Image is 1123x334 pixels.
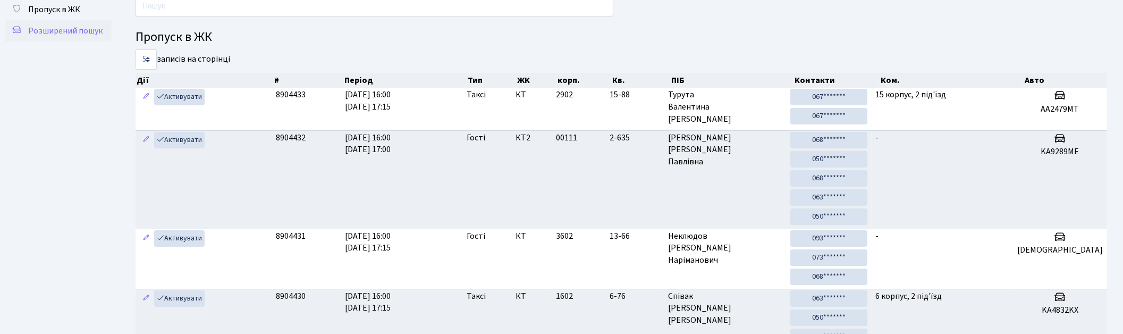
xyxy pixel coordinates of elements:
[154,230,205,247] a: Активувати
[556,230,573,242] span: 3602
[467,290,486,303] span: Таксі
[273,73,343,88] th: #
[276,230,306,242] span: 8904431
[794,73,880,88] th: Контакти
[467,89,486,101] span: Таксі
[1024,73,1108,88] th: Авто
[557,73,611,88] th: корп.
[668,89,782,126] span: Турута Валентина [PERSON_NAME]
[345,230,391,254] span: [DATE] 16:00 [DATE] 17:15
[5,20,112,41] a: Розширений пошук
[136,49,157,70] select: записів на сторінці
[668,230,782,267] span: Неклюдов [PERSON_NAME] Наріманович
[876,132,879,144] span: -
[880,73,1023,88] th: Ком.
[28,25,103,37] span: Розширений пошук
[28,4,80,15] span: Пропуск в ЖК
[1017,147,1103,157] h5: KA9289ME
[1017,245,1103,255] h5: [DEMOGRAPHIC_DATA]
[668,290,782,327] span: Співак [PERSON_NAME] [PERSON_NAME]
[154,290,205,307] a: Активувати
[1017,305,1103,315] h5: KA4832KX
[876,290,942,302] span: 6 корпус, 2 під'їзд
[670,73,793,88] th: ПІБ
[140,89,153,105] a: Редагувати
[556,89,573,101] span: 2902
[610,89,660,101] span: 15-88
[467,230,485,243] span: Гості
[276,132,306,144] span: 8904432
[136,73,273,88] th: Дії
[345,132,391,156] span: [DATE] 16:00 [DATE] 17:00
[516,73,557,88] th: ЖК
[140,290,153,307] a: Редагувати
[1017,104,1103,114] h5: AA2479MT
[136,30,1107,45] h4: Пропуск в ЖК
[467,73,516,88] th: Тип
[140,230,153,247] a: Редагувати
[876,89,947,101] span: 15 корпус, 2 під'їзд
[556,290,573,302] span: 1602
[516,132,547,144] span: КТ2
[467,132,485,144] span: Гості
[516,290,547,303] span: КТ
[668,132,782,169] span: [PERSON_NAME] [PERSON_NAME] Павлівна
[345,89,391,113] span: [DATE] 16:00 [DATE] 17:15
[610,132,660,144] span: 2-635
[276,89,306,101] span: 8904433
[610,290,660,303] span: 6-76
[610,230,660,243] span: 13-66
[345,290,391,314] span: [DATE] 16:00 [DATE] 17:15
[611,73,671,88] th: Кв.
[154,89,205,105] a: Активувати
[516,89,547,101] span: КТ
[136,49,230,70] label: записів на сторінці
[516,230,547,243] span: КТ
[154,132,205,148] a: Активувати
[276,290,306,302] span: 8904430
[140,132,153,148] a: Редагувати
[556,132,577,144] span: 00111
[876,230,879,242] span: -
[343,73,467,88] th: Період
